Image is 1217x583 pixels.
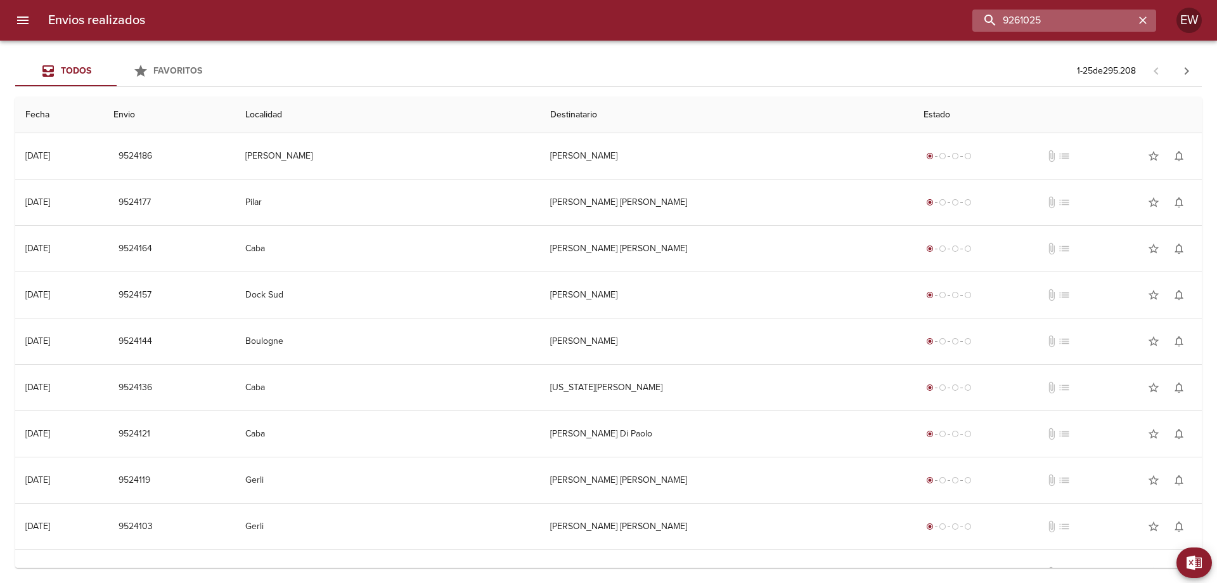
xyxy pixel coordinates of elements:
span: No tiene documentos adjuntos [1045,381,1058,394]
div: Generado [924,567,974,579]
button: Activar notificaciones [1166,421,1192,447]
td: Dock Sud [235,272,541,318]
td: [PERSON_NAME] [PERSON_NAME] [540,226,913,272]
div: Generado [924,196,974,209]
button: Agregar a favoritos [1141,421,1166,447]
span: notifications_none [1173,474,1185,487]
p: 1 - 25 de 295.208 [1077,65,1136,77]
span: radio_button_unchecked [951,384,959,391]
span: No tiene documentos adjuntos [1045,474,1058,487]
td: Gerli [235,504,541,549]
span: radio_button_unchecked [964,384,972,391]
span: 9524157 [119,287,151,303]
span: star_border [1147,381,1160,394]
span: Pagina anterior [1141,64,1171,77]
span: radio_button_unchecked [964,152,972,160]
div: [DATE] [25,336,50,346]
button: 9524164 [113,237,157,261]
span: 9524091 [119,565,153,581]
span: radio_button_checked [926,152,934,160]
div: Generado [924,381,974,394]
span: radio_button_unchecked [951,199,959,206]
span: No tiene pedido asociado [1058,567,1071,579]
span: radio_button_unchecked [964,245,972,252]
button: Agregar a favoritos [1141,143,1166,169]
span: 9524177 [119,195,151,211]
span: No tiene pedido asociado [1058,196,1071,209]
span: notifications_none [1173,381,1185,394]
button: Activar notificaciones [1166,236,1192,261]
td: [PERSON_NAME] [PERSON_NAME] [540,180,913,225]
td: Gerli [235,457,541,503]
th: Destinatario [540,97,913,133]
button: Agregar a favoritos [1141,282,1166,308]
span: radio_button_checked [926,476,934,484]
span: notifications_none [1173,428,1185,440]
button: Agregar a favoritos [1141,468,1166,493]
div: Generado [924,474,974,487]
button: Agregar a favoritos [1141,190,1166,215]
span: radio_button_unchecked [939,523,946,530]
div: [DATE] [25,243,50,254]
span: No tiene documentos adjuntos [1045,196,1058,209]
div: Generado [924,428,974,440]
div: [DATE] [25,289,50,300]
span: No tiene documentos adjuntos [1045,567,1058,579]
span: radio_button_unchecked [939,430,946,438]
td: [PERSON_NAME] [235,133,541,179]
button: 9524121 [113,423,155,446]
span: 9524186 [119,148,152,164]
span: radio_button_unchecked [951,245,959,252]
span: No tiene pedido asociado [1058,474,1071,487]
span: star_border [1147,196,1160,209]
td: [PERSON_NAME] Di Paolo [540,411,913,457]
span: radio_button_unchecked [964,337,972,345]
div: Tabs Envios [15,56,218,86]
span: radio_button_unchecked [964,476,972,484]
div: [DATE] [25,150,50,161]
span: radio_button_checked [926,430,934,438]
td: [US_STATE][PERSON_NAME] [540,365,913,410]
span: star_border [1147,150,1160,162]
button: Agregar a favoritos [1141,236,1166,261]
div: Generado [924,242,974,255]
span: radio_button_unchecked [939,384,946,391]
button: Activar notificaciones [1166,143,1192,169]
div: [DATE] [25,475,50,485]
span: star_border [1147,335,1160,348]
span: notifications_none [1173,150,1185,162]
div: [DATE] [25,382,50,393]
span: radio_button_checked [926,384,934,391]
span: radio_button_unchecked [939,337,946,345]
div: [DATE] [25,197,50,207]
th: Estado [913,97,1202,133]
span: radio_button_checked [926,291,934,299]
span: radio_button_unchecked [951,523,959,530]
span: notifications_none [1173,567,1185,579]
span: No tiene pedido asociado [1058,150,1071,162]
span: notifications_none [1173,196,1185,209]
td: [PERSON_NAME] [PERSON_NAME] [540,504,913,549]
div: Abrir información de usuario [1176,8,1202,33]
span: 9524121 [119,426,150,442]
span: No tiene pedido asociado [1058,289,1071,301]
button: menu [8,5,38,36]
span: radio_button_unchecked [964,523,972,530]
span: radio_button_unchecked [951,476,959,484]
span: No tiene documentos adjuntos [1045,150,1058,162]
button: 9524136 [113,376,157,400]
td: Boulogne [235,318,541,364]
span: No tiene pedido asociado [1058,335,1071,348]
span: Todos [61,65,91,76]
div: [DATE] [25,567,50,578]
button: 9524157 [113,284,157,307]
span: No tiene pedido asociado [1058,520,1071,533]
span: star_border [1147,242,1160,255]
h6: Envios realizados [48,10,145,30]
span: notifications_none [1173,335,1185,348]
span: star_border [1147,289,1160,301]
button: Activar notificaciones [1166,375,1192,400]
span: radio_button_unchecked [951,152,959,160]
span: notifications_none [1173,520,1185,533]
span: 9524103 [119,519,153,535]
